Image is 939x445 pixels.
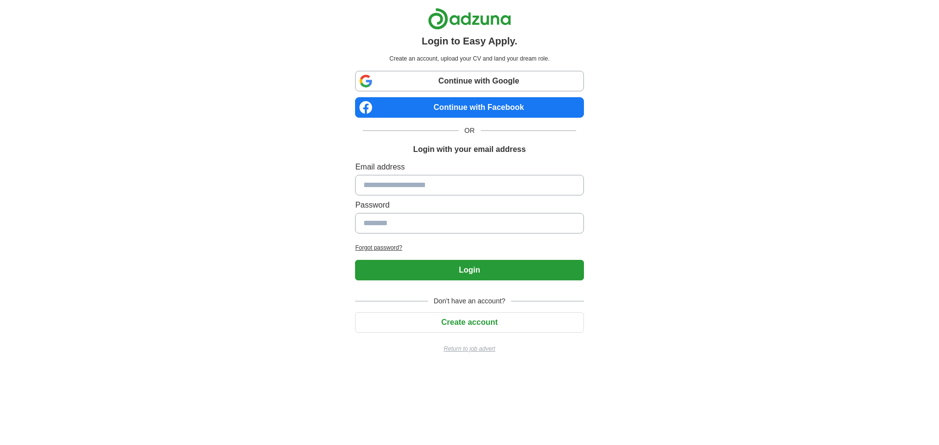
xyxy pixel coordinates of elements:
[422,34,517,48] h1: Login to Easy Apply.
[355,312,583,333] button: Create account
[428,8,511,30] img: Adzuna logo
[355,97,583,118] a: Continue with Facebook
[355,71,583,91] a: Continue with Google
[355,318,583,326] a: Create account
[428,296,512,306] span: Don't have an account?
[459,126,481,136] span: OR
[355,161,583,173] label: Email address
[357,54,581,63] p: Create an account, upload your CV and land your dream role.
[355,260,583,280] button: Login
[355,199,583,211] label: Password
[413,144,526,155] h1: Login with your email address
[355,344,583,353] a: Return to job advert
[355,243,583,252] a: Forgot password?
